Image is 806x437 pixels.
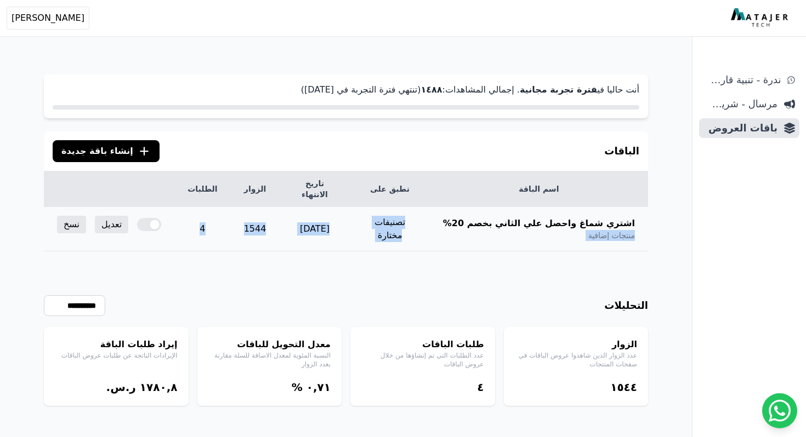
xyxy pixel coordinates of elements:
span: % [292,381,303,394]
span: منتجات إضافية [588,230,635,241]
p: أنت حاليا في . إجمالي المشاهدات: (تنتهي فترة التجربة في [DATE]) [53,83,639,96]
span: [PERSON_NAME] [12,12,84,25]
button: إنشاء باقة جديدة [53,140,160,162]
button: [PERSON_NAME] [7,7,89,30]
div: ٤ [361,380,484,395]
h4: إيراد طلبات الباقة [55,338,178,351]
a: تعديل [95,216,128,233]
span: باقات العروض [703,120,777,136]
h3: الباقات [604,143,639,159]
p: عدد الزوار الذين شاهدوا عروض الباقات في صفحات المنتجات [515,351,638,369]
span: مرسال - شريط دعاية [703,96,777,112]
th: اسم الباقة [430,171,648,207]
th: تطبق على [350,171,429,207]
span: اشتري شماغ واحصل علي الثاني بخصم 20% [443,217,635,230]
bdi: ۰,٧١ [306,381,331,394]
h4: الزوار [515,338,638,351]
div: ١٥٤٤ [515,380,638,395]
th: الطلبات [174,171,230,207]
h4: معدل التحويل للباقات [208,338,331,351]
span: ر.س. [106,381,136,394]
p: الإيرادات الناتجة عن طلبات عروض الباقات [55,351,178,360]
strong: ١٤٨٨ [421,84,442,95]
td: [DATE] [279,207,350,251]
img: MatajerTech Logo [731,8,791,28]
span: إنشاء باقة جديدة [61,145,133,158]
th: الزوار [231,171,280,207]
p: عدد الطلبات التي تم إنشاؤها من خلال عروض الباقات [361,351,484,369]
strong: فترة تجربة مجانية [520,84,597,95]
span: ندرة - تنبية قارب علي النفاذ [703,72,781,88]
a: نسخ [57,216,86,233]
th: تاريخ الانتهاء [279,171,350,207]
h3: التحليلات [604,298,648,313]
h4: طلبات الباقات [361,338,484,351]
bdi: ١٧٨۰,٨ [140,381,178,394]
p: النسبة المئوية لمعدل الاضافة للسلة مقارنة بعدد الزوار [208,351,331,369]
td: 4 [174,207,230,251]
td: 1544 [231,207,280,251]
td: تصنيفات مختارة [350,207,429,251]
